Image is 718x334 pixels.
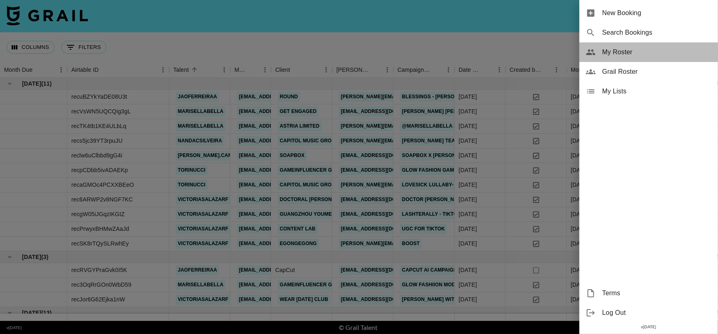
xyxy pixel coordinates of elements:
div: Search Bookings [579,23,718,42]
span: Search Bookings [602,28,711,38]
span: New Booking [602,8,711,18]
span: My Roster [602,47,711,57]
span: My Lists [602,86,711,96]
div: New Booking [579,3,718,23]
span: Log Out [602,308,711,318]
div: v [DATE] [579,323,718,331]
div: Log Out [579,303,718,323]
div: Terms [579,283,718,303]
span: Terms [602,288,711,298]
span: Grail Roster [602,67,711,77]
div: My Roster [579,42,718,62]
div: Grail Roster [579,62,718,82]
div: My Lists [579,82,718,101]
